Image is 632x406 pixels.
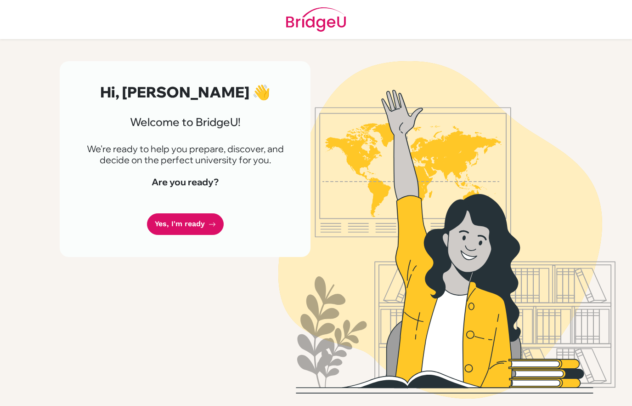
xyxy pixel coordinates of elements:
h2: Hi, [PERSON_NAME] 👋 [82,83,288,101]
p: We're ready to help you prepare, discover, and decide on the perfect university for you. [82,143,288,166]
h3: Welcome to BridgeU! [82,115,288,129]
a: Yes, I'm ready [147,213,224,235]
h4: Are you ready? [82,177,288,188]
